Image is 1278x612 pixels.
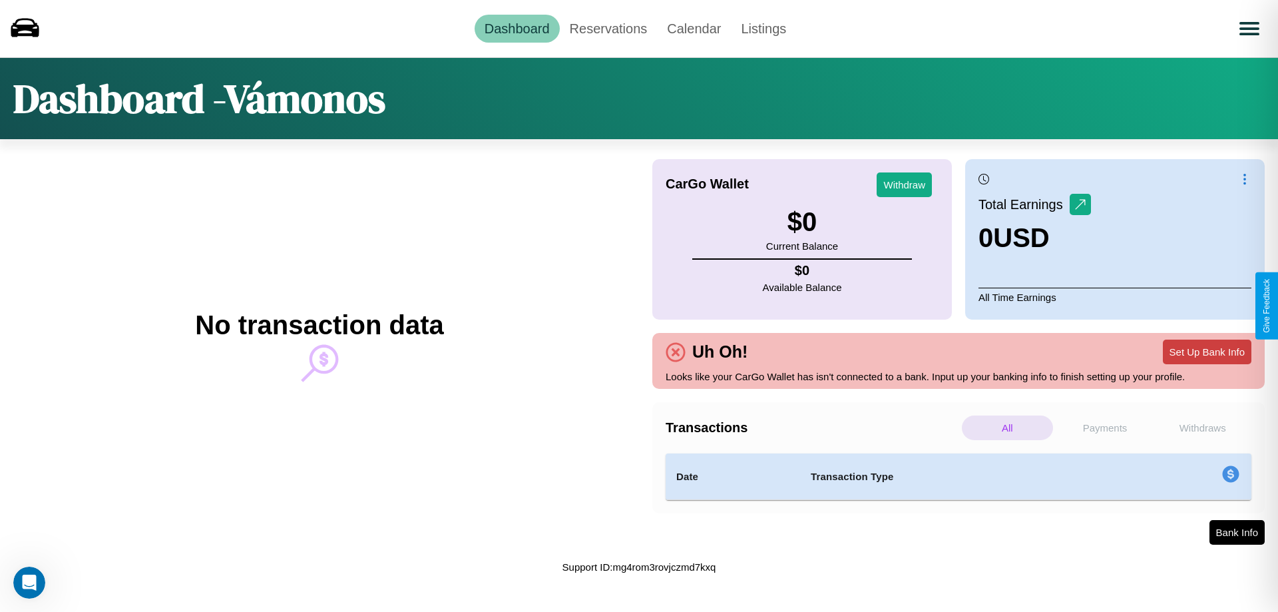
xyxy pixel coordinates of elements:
[657,15,731,43] a: Calendar
[763,263,842,278] h4: $ 0
[560,15,658,43] a: Reservations
[766,207,838,237] h3: $ 0
[13,567,45,599] iframe: Intercom live chat
[562,558,716,576] p: Support ID: mg4rom3rovjczmd7kxq
[686,342,754,362] h4: Uh Oh!
[1231,10,1268,47] button: Open menu
[978,288,1251,306] p: All Time Earnings
[1060,416,1151,440] p: Payments
[666,454,1251,500] table: simple table
[13,71,385,126] h1: Dashboard - Vámonos
[811,469,1113,485] h4: Transaction Type
[763,278,842,296] p: Available Balance
[731,15,796,43] a: Listings
[666,176,749,192] h4: CarGo Wallet
[978,223,1091,253] h3: 0 USD
[877,172,932,197] button: Withdraw
[766,237,838,255] p: Current Balance
[1163,340,1251,364] button: Set Up Bank Info
[1262,279,1271,333] div: Give Feedback
[978,192,1070,216] p: Total Earnings
[666,420,958,436] h4: Transactions
[1157,416,1248,440] p: Withdraws
[475,15,560,43] a: Dashboard
[1209,520,1265,545] button: Bank Info
[962,416,1053,440] p: All
[666,368,1251,386] p: Looks like your CarGo Wallet has isn't connected to a bank. Input up your banking info to finish ...
[195,310,443,340] h2: No transaction data
[676,469,789,485] h4: Date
